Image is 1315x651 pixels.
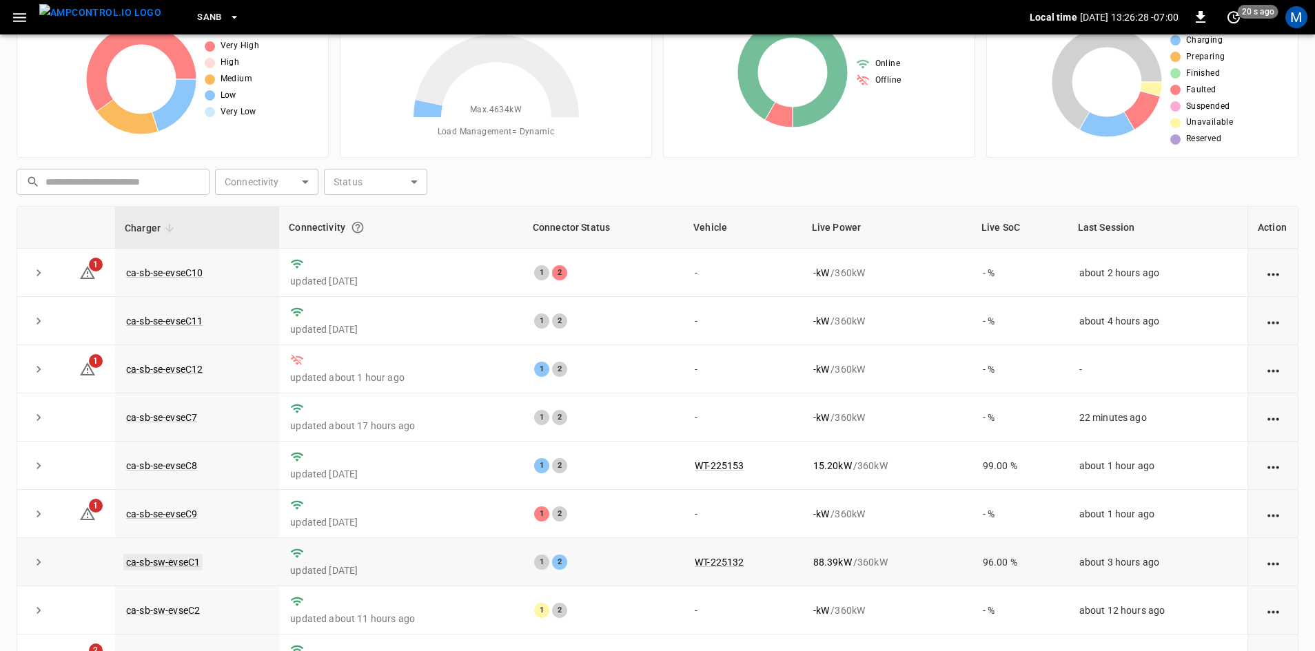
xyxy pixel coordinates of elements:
div: action cell options [1265,555,1282,569]
p: 88.39 kW [813,555,852,569]
p: updated [DATE] [290,322,512,336]
p: updated about 1 hour ago [290,371,512,384]
button: expand row [28,359,49,380]
a: ca-sb-se-evseC10 [126,267,203,278]
span: Max. 4634 kW [470,103,522,117]
a: ca-sb-sw-evseC2 [126,605,200,616]
div: / 360 kW [813,411,961,424]
p: - kW [813,603,829,617]
span: Medium [221,72,252,86]
span: Charging [1186,34,1223,48]
div: / 360 kW [813,459,961,473]
th: Action [1247,207,1298,249]
div: 2 [552,410,567,425]
td: about 3 hours ago [1068,538,1247,586]
td: - [684,249,802,297]
div: 1 [534,458,549,473]
span: Very Low [221,105,256,119]
button: expand row [28,407,49,428]
td: - [684,297,802,345]
a: WT-225132 [695,557,744,568]
div: profile-icon [1285,6,1307,28]
div: 1 [534,506,549,521]
th: Last Session [1068,207,1247,249]
td: - [684,345,802,393]
a: ca-sb-se-evseC8 [126,460,197,471]
img: ampcontrol.io logo [39,4,161,21]
td: - % [972,297,1068,345]
span: Faulted [1186,83,1216,97]
div: 1 [534,555,549,570]
a: 1 [79,363,96,374]
th: Connector Status [523,207,684,249]
div: action cell options [1265,603,1282,617]
button: expand row [28,311,49,331]
div: action cell options [1265,507,1282,521]
div: action cell options [1265,459,1282,473]
td: about 12 hours ago [1068,586,1247,634]
div: 1 [534,265,549,280]
a: ca-sb-sw-evseC1 [123,554,203,570]
a: ca-sb-se-evseC11 [126,316,203,327]
p: [DATE] 13:26:28 -07:00 [1080,10,1179,24]
td: about 2 hours ago [1068,249,1247,297]
th: Live SoC [972,207,1068,249]
div: / 360 kW [813,603,961,617]
th: Live Power [802,207,972,249]
a: ca-sb-se-evseC12 [126,364,203,375]
td: 99.00 % [972,442,1068,490]
span: Offline [875,74,901,87]
div: 2 [552,265,567,280]
td: about 1 hour ago [1068,442,1247,490]
button: expand row [28,552,49,572]
span: Preparing [1186,50,1225,64]
button: expand row [28,600,49,621]
td: about 4 hours ago [1068,297,1247,345]
td: - [1068,345,1247,393]
p: updated [DATE] [290,515,512,529]
td: - % [972,393,1068,442]
div: 2 [552,603,567,618]
div: action cell options [1265,411,1282,424]
p: 15.20 kW [813,459,852,473]
td: about 1 hour ago [1068,490,1247,538]
span: 1 [89,354,103,368]
span: Finished [1186,67,1220,81]
div: action cell options [1265,362,1282,376]
p: updated about 17 hours ago [290,419,512,433]
div: Connectivity [289,215,513,240]
td: - [684,586,802,634]
button: SanB [192,4,245,31]
a: 1 [79,508,96,519]
td: - % [972,586,1068,634]
a: 1 [79,266,96,277]
td: - % [972,249,1068,297]
span: 1 [89,499,103,513]
p: updated about 11 hours ago [290,612,512,626]
button: expand row [28,455,49,476]
span: Reserved [1186,132,1221,146]
td: - % [972,345,1068,393]
p: - kW [813,314,829,328]
th: Vehicle [684,207,802,249]
div: / 360 kW [813,266,961,280]
span: 1 [89,258,103,271]
p: updated [DATE] [290,274,512,288]
div: / 360 kW [813,362,961,376]
p: - kW [813,266,829,280]
div: 2 [552,555,567,570]
span: Charger [125,220,179,236]
span: Unavailable [1186,116,1233,130]
span: 20 s ago [1238,5,1278,19]
a: ca-sb-se-evseC9 [126,508,197,519]
p: - kW [813,362,829,376]
td: - % [972,490,1068,538]
p: updated [DATE] [290,564,512,577]
span: SanB [197,10,222,25]
div: 2 [552,458,567,473]
div: / 360 kW [813,314,961,328]
p: - kW [813,507,829,521]
span: Load Management = Dynamic [438,125,555,139]
p: - kW [813,411,829,424]
div: 1 [534,603,549,618]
